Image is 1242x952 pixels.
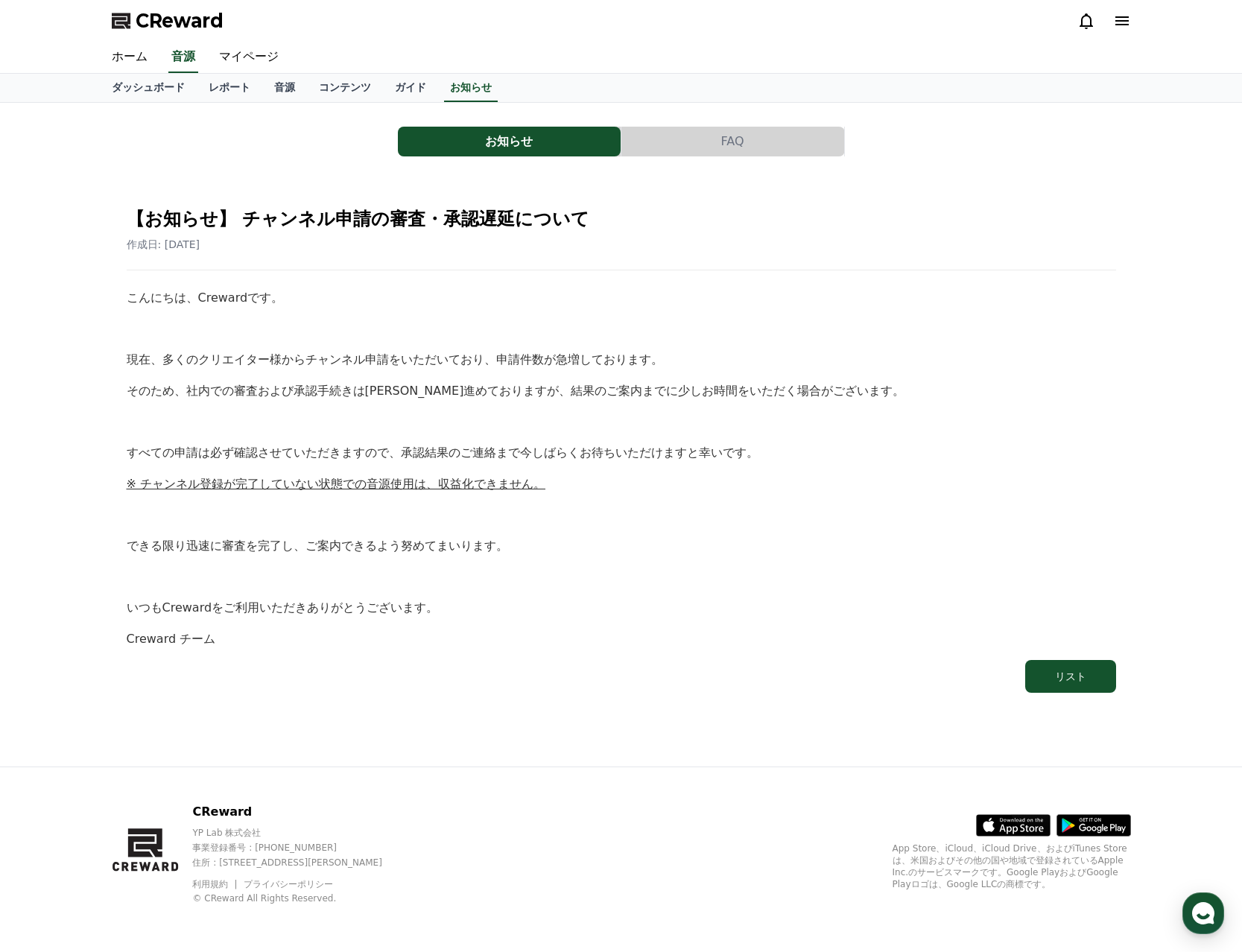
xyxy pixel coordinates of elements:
[127,350,1116,369] p: 現在、多くのクリエイター様からチャンネル申請をいただいており、申請件数が急増しております。
[127,443,1116,463] p: すべての申請は必ず確認させていただきますので、承認結果のご連絡まで今しばらくお待ちいただけますと幸いです。
[192,857,408,869] p: 住所 : [STREET_ADDRESS][PERSON_NAME]
[100,42,159,73] a: ホーム
[38,495,64,507] span: Home
[893,842,1131,890] p: App Store、iCloud、iCloud Drive、およびiTunes Storeは、米国およびその他の国や地域で登録されているApple Inc.のサービスマークです。Google P...
[398,127,621,156] button: お知らせ
[197,74,262,102] a: レポート
[221,495,257,507] span: Settings
[168,42,198,73] a: 音源
[1055,669,1086,684] div: リスト
[383,74,438,102] a: ガイド
[192,892,408,904] p: © CReward All Rights Reserved.
[207,42,291,73] a: マイページ
[127,660,1116,693] a: リスト
[192,842,408,854] p: 事業登録番号 : [PHONE_NUMBER]
[127,238,200,250] span: 作成日: [DATE]
[192,827,408,839] p: YP Lab 株式会社
[307,74,383,102] a: コンテンツ
[100,74,197,102] a: ダッシュボード
[127,288,1116,308] p: こんにちは、Crewardです。
[192,472,286,510] a: Settings
[112,9,224,33] a: CReward
[444,74,498,102] a: お知らせ
[192,803,408,821] p: CReward
[1025,660,1116,693] button: リスト
[127,598,1116,618] p: いつもCrewardをご利用いただきありがとうございます。
[4,472,98,510] a: Home
[136,9,224,33] span: CReward
[262,74,307,102] a: 音源
[244,879,333,889] a: プライバシーポリシー
[127,477,546,491] u: ※ チャンネル登録が完了していない状態での音源使用は、収益化できません。
[621,127,844,156] button: FAQ
[98,472,192,510] a: Messages
[127,536,1116,556] p: できる限り迅速に審査を完了し、ご案内できるよう努めてまいります。
[192,879,239,889] a: 利用規約
[127,207,1116,231] h2: 【お知らせ】 チャンネル申請の審査・承認遅延について
[124,495,168,507] span: Messages
[127,381,1116,401] p: そのため、社内での審査および承認手続きは[PERSON_NAME]進めておりますが、結果のご案内までに少しお時間をいただく場合がございます。
[127,629,1116,649] p: Creward チーム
